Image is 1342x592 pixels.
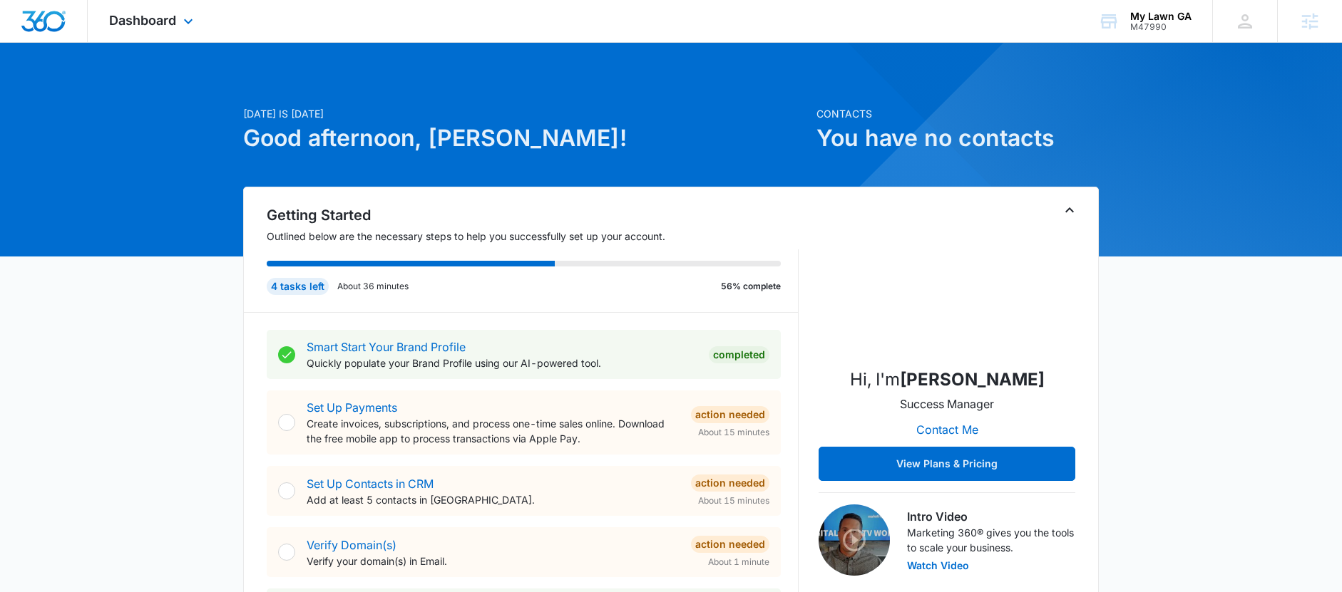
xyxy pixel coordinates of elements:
[54,84,128,93] div: Domain Overview
[721,280,781,293] p: 56% complete
[243,121,808,155] h1: Good afternoon, [PERSON_NAME]!
[307,355,697,370] p: Quickly populate your Brand Profile using our AI-powered tool.
[691,406,769,423] div: Action Needed
[698,426,769,439] span: About 15 minutes
[900,369,1045,390] strong: [PERSON_NAME]
[1061,202,1078,219] button: Toggle Collapse
[40,23,70,34] div: v 4.0.25
[23,23,34,34] img: logo_orange.svg
[907,508,1075,525] h3: Intro Video
[267,204,799,226] h2: Getting Started
[907,561,969,571] button: Watch Video
[307,538,396,552] a: Verify Domain(s)
[907,525,1075,555] p: Marketing 360® gives you the tools to scale your business.
[307,492,680,507] p: Add at least 5 contacts in [GEOGRAPHIC_DATA].
[709,346,769,363] div: Completed
[267,278,329,295] div: 4 tasks left
[698,494,769,507] span: About 15 minutes
[142,83,153,94] img: tab_keywords_by_traffic_grey.svg
[39,83,50,94] img: tab_domain_overview_orange.svg
[850,367,1045,393] p: Hi, I'm
[337,280,409,293] p: About 36 minutes
[307,400,397,415] a: Set Up Payments
[307,477,434,491] a: Set Up Contacts in CRM
[158,84,240,93] div: Keywords by Traffic
[816,106,1099,121] p: Contacts
[307,416,680,446] p: Create invoices, subscriptions, and process one-time sales online. Download the free mobile app t...
[267,229,799,244] p: Outlined below are the necessary steps to help you successfully set up your account.
[307,340,466,354] a: Smart Start Your Brand Profile
[307,554,680,568] p: Verify your domain(s) in Email.
[691,474,769,492] div: Action Needed
[902,412,993,447] button: Contact Me
[819,504,890,576] img: Intro Video
[876,213,1018,355] img: Brandon Henson
[819,447,1075,481] button: View Plans & Pricing
[37,37,157,48] div: Domain: [DOMAIN_NAME]
[1130,22,1192,32] div: account id
[691,536,769,553] div: Action Needed
[708,556,769,568] span: About 1 minute
[1130,11,1192,22] div: account name
[23,37,34,48] img: website_grey.svg
[109,13,176,28] span: Dashboard
[243,106,808,121] p: [DATE] is [DATE]
[816,121,1099,155] h1: You have no contacts
[900,395,994,412] p: Success Manager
